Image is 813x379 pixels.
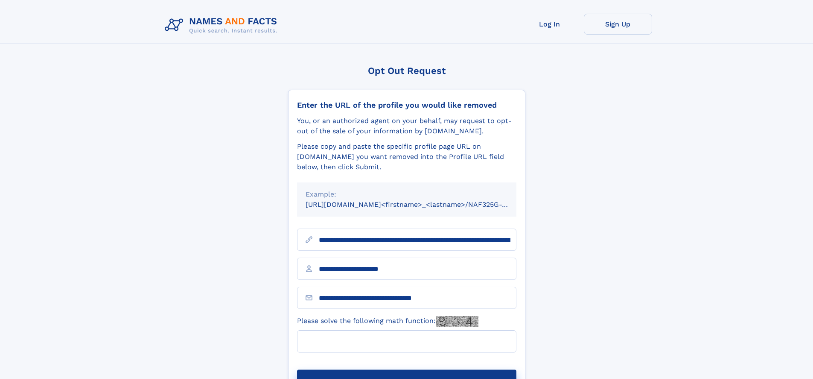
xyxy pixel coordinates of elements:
div: Please copy and paste the specific profile page URL on [DOMAIN_NAME] you want removed into the Pr... [297,141,516,172]
div: Example: [306,189,508,200]
div: You, or an authorized agent on your behalf, may request to opt-out of the sale of your informatio... [297,116,516,136]
a: Log In [516,14,584,35]
small: [URL][DOMAIN_NAME]<firstname>_<lastname>/NAF325G-xxxxxxxx [306,200,533,209]
div: Enter the URL of the profile you would like removed [297,100,516,110]
a: Sign Up [584,14,652,35]
label: Please solve the following math function: [297,316,478,327]
img: Logo Names and Facts [161,14,284,37]
div: Opt Out Request [288,65,525,76]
